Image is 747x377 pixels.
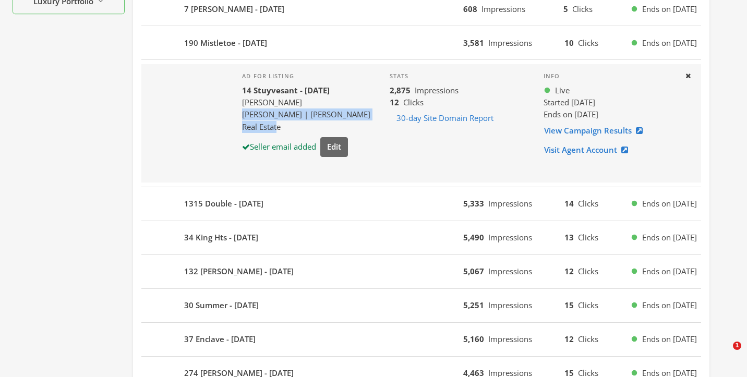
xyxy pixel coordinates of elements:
h4: Ad for listing [242,72,372,80]
span: Clicks [578,38,598,48]
b: 13 [564,232,574,242]
span: Clicks [572,4,593,14]
button: 190 Mistletoe - [DATE]3,581Impressions10ClicksEnds on [DATE] [141,30,701,55]
b: 15 [564,300,574,310]
span: Ends on [DATE] [544,109,598,119]
b: 5,251 [463,300,484,310]
span: Ends on [DATE] [642,232,697,244]
span: Clicks [403,97,424,107]
b: 34 King Hts - [DATE] [184,232,258,244]
b: 2,875 [390,85,411,95]
span: Clicks [578,198,598,209]
span: Ends on [DATE] [642,333,697,345]
b: 14 Stuyvesant - [DATE] [242,85,330,95]
span: Impressions [488,334,532,344]
span: Impressions [488,232,532,242]
span: Impressions [488,266,532,276]
b: 10 [564,38,574,48]
a: Visit Agent Account [544,140,635,160]
span: Ends on [DATE] [642,299,697,311]
button: 132 [PERSON_NAME] - [DATE]5,067Impressions12ClicksEnds on [DATE] [141,259,701,284]
button: 37 Enclave - [DATE]5,160Impressions12ClicksEnds on [DATE] [141,327,701,352]
b: 14 [564,198,574,209]
b: 7 [PERSON_NAME] - [DATE] [184,3,284,15]
b: 30 Summer - [DATE] [184,299,259,311]
span: Impressions [488,300,532,310]
span: Ends on [DATE] [642,3,697,15]
button: 34 King Hts - [DATE]5,490Impressions13ClicksEnds on [DATE] [141,225,701,250]
h4: Info [544,72,676,80]
b: 5,160 [463,334,484,344]
b: 12 [564,334,574,344]
span: Clicks [578,266,598,276]
b: 12 [564,266,574,276]
div: [PERSON_NAME] [242,96,372,108]
b: 5,333 [463,198,484,209]
span: Ends on [DATE] [642,265,697,277]
span: Clicks [578,300,598,310]
b: 5 [563,4,568,14]
b: 132 [PERSON_NAME] - [DATE] [184,265,294,277]
b: 608 [463,4,477,14]
button: 30-day Site Domain Report [390,108,500,128]
b: 37 Enclave - [DATE] [184,333,256,345]
iframe: Intercom live chat [712,342,737,367]
button: 30 Summer - [DATE]5,251Impressions15ClicksEnds on [DATE] [141,293,701,318]
span: Impressions [488,198,532,209]
span: Clicks [578,334,598,344]
span: Impressions [488,38,532,48]
b: 5,067 [463,266,484,276]
span: Clicks [578,232,598,242]
h4: Stats [390,72,527,80]
div: Started [DATE] [544,96,676,108]
b: 3,581 [463,38,484,48]
span: Impressions [415,85,459,95]
b: 5,490 [463,232,484,242]
span: Live [555,84,570,96]
span: Ends on [DATE] [642,198,697,210]
div: [PERSON_NAME] | [PERSON_NAME] Real Estate [242,108,372,133]
b: 190 Mistletoe - [DATE] [184,37,267,49]
a: View Campaign Results [544,121,649,140]
div: Seller email added [242,141,316,153]
b: 12 [390,97,399,107]
button: 1315 Double - [DATE]5,333Impressions14ClicksEnds on [DATE] [141,191,701,216]
span: Impressions [481,4,525,14]
b: 1315 Double - [DATE] [184,198,263,210]
button: Edit [320,137,348,156]
span: Ends on [DATE] [642,37,697,49]
span: 1 [733,342,741,350]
